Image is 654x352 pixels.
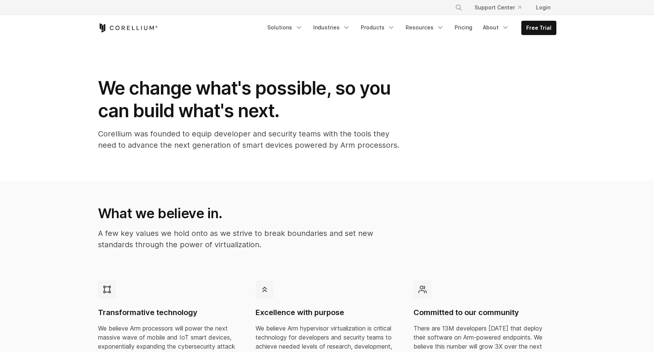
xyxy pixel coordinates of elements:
[356,21,400,34] a: Products
[98,128,400,151] p: Corellium was founded to equip developer and security teams with the tools they need to advance t...
[98,308,241,318] h4: Transformative technology
[263,21,556,35] div: Navigation Menu
[98,228,398,250] p: A few key values we hold onto as we strive to break boundaries and set new standards through the ...
[414,308,556,318] h4: Committed to our community
[478,21,514,34] a: About
[522,21,556,35] a: Free Trial
[469,1,527,14] a: Support Center
[401,21,449,34] a: Resources
[98,77,400,122] h1: We change what's possible, so you can build what's next.
[450,21,477,34] a: Pricing
[452,1,466,14] button: Search
[256,308,398,318] h4: Excellence with purpose
[98,23,158,32] a: Corellium Home
[309,21,355,34] a: Industries
[446,1,556,14] div: Navigation Menu
[530,1,556,14] a: Login
[98,205,398,222] h2: What we believe in.
[263,21,307,34] a: Solutions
